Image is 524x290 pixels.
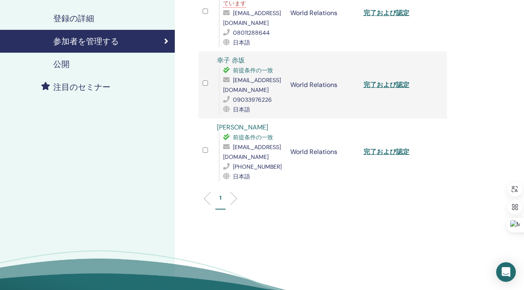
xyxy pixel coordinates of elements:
[364,147,409,156] a: 完了および認定
[233,106,250,113] span: 日本語
[53,82,111,92] h4: 注目のセミナー
[219,194,221,202] p: 1
[233,96,272,103] span: 09033976226
[286,118,359,185] td: World Relations
[53,59,70,69] h4: 公開
[496,262,516,282] div: Open Intercom Messenger
[364,80,409,89] a: 完了および認定
[233,134,273,141] span: 前提条件の一致
[233,39,250,46] span: 日本語
[233,29,270,36] span: 08011288644
[217,123,268,132] a: [PERSON_NAME]
[286,51,359,118] td: World Relations
[53,13,94,23] h4: 登録の詳細
[233,163,282,170] span: [PHONE_NUMBER]
[223,9,281,27] span: [EMAIL_ADDRESS][DOMAIN_NAME]
[217,56,245,65] a: 幸子 赤坂
[223,76,281,94] span: [EMAIL_ADDRESS][DOMAIN_NAME]
[233,173,250,180] span: 日本語
[223,143,281,161] span: [EMAIL_ADDRESS][DOMAIN_NAME]
[364,9,409,17] a: 完了および認定
[53,36,119,46] h4: 参加者を管理する
[233,67,273,74] span: 前提条件の一致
